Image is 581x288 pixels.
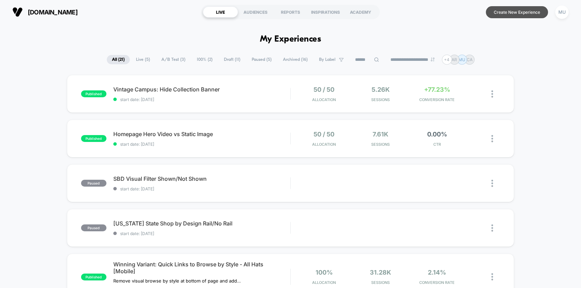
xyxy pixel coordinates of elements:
[491,273,493,280] img: close
[113,231,290,236] span: start date: [DATE]
[12,7,23,17] img: Visually logo
[113,186,290,191] span: start date: [DATE]
[424,86,450,93] span: +77.23%
[486,6,548,18] button: Create New Experience
[81,224,106,231] span: paused
[192,55,218,64] span: 100% ( 2 )
[411,280,464,285] span: CONVERSION RATE
[491,180,493,187] img: close
[113,131,290,137] span: Homepage Hero Video vs Static Image
[373,131,388,138] span: 7.61k
[312,280,336,285] span: Allocation
[491,90,493,98] img: close
[314,131,334,138] span: 50 / 50
[555,5,569,19] div: MU
[81,274,106,280] span: published
[81,90,106,97] span: published
[238,7,273,18] div: AUDIENCES
[81,135,106,142] span: published
[452,57,457,62] p: AR
[354,280,407,285] span: Sessions
[113,175,290,182] span: SBD Visual Filter Shown/Not Shown
[491,135,493,142] img: close
[372,86,390,93] span: 5.26k
[247,55,277,64] span: Paused ( 5 )
[113,86,290,93] span: Vintage Campus: Hide Collection Banner
[428,269,446,276] span: 2.14%
[156,55,191,64] span: A/B Test ( 3 )
[219,55,246,64] span: Draft ( 11 )
[354,97,407,102] span: Sessions
[203,7,238,18] div: LIVE
[113,220,290,227] span: [US_STATE] State Shop by Design Rail/No Rail
[370,269,391,276] span: 31.28k
[260,34,321,44] h1: My Experiences
[354,142,407,147] span: Sessions
[113,97,290,102] span: start date: [DATE]
[411,97,464,102] span: CONVERSION RATE
[312,142,336,147] span: Allocation
[308,7,343,18] div: INSPIRATIONS
[411,142,464,147] span: CTR
[467,57,472,62] p: CA
[427,131,447,138] span: 0.00%
[431,57,435,62] img: end
[113,261,290,275] span: Winning Variant: Quick Links to Browse by Style - All Hats [Mobile]
[458,57,465,62] p: MU
[273,7,308,18] div: REPORTS
[491,224,493,232] img: close
[131,55,155,64] span: Live ( 5 )
[343,7,378,18] div: ACADEMY
[278,55,313,64] span: Archived ( 16 )
[28,9,78,16] span: [DOMAIN_NAME]
[314,86,334,93] span: 50 / 50
[107,55,130,64] span: All ( 21 )
[319,57,335,62] span: By Label
[113,278,241,284] span: Remove visual browse by style at bottom of page and add quick links to browse by style at the top...
[81,180,106,187] span: paused
[113,142,290,147] span: start date: [DATE]
[312,97,336,102] span: Allocation
[316,269,333,276] span: 100%
[10,7,80,18] button: [DOMAIN_NAME]
[442,55,452,65] div: + 4
[553,5,571,19] button: MU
